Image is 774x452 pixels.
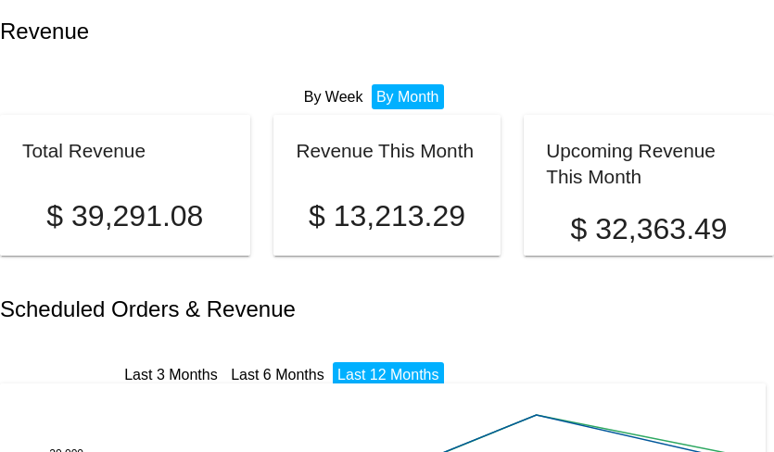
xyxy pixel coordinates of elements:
p: $ 32,363.49 [546,212,752,246]
a: Last 6 Months [231,367,324,383]
p: $ 13,213.29 [296,199,477,233]
h2: Upcoming Revenue This Month [546,140,716,187]
li: By Month [372,84,444,109]
h2: Total Revenue [22,140,146,161]
li: By Week [299,84,368,109]
h2: Revenue This Month [296,140,474,161]
a: Last 3 Months [124,367,218,383]
a: Last 12 Months [337,367,438,383]
p: $ 39,291.08 [22,199,228,233]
